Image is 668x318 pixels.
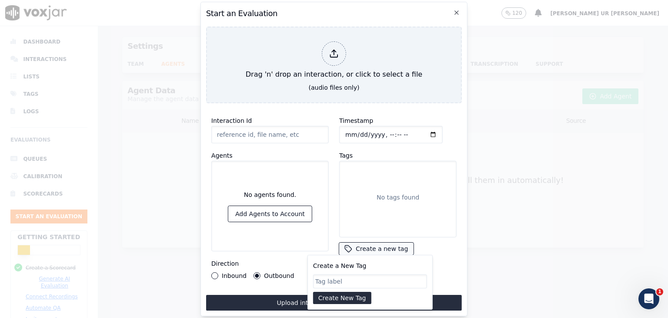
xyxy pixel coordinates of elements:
[211,126,329,143] input: reference id, file name, etc
[206,295,462,311] button: Upload interaction to start evaluation
[211,152,233,159] label: Agents
[339,152,353,159] label: Tags
[211,260,239,267] label: Direction
[313,274,427,288] input: Tag label
[309,83,360,92] div: (audio files only)
[242,38,426,83] div: Drag 'n' drop an interaction, or click to select a file
[656,288,663,295] span: 1
[339,117,373,124] label: Timestamp
[206,7,462,20] h2: Start an Evaluation
[339,243,413,255] button: Create a new tag
[313,292,371,304] button: Create New Tag
[313,262,367,269] label: Create a New Tag
[244,190,296,206] div: No agents found.
[377,193,419,202] p: No tags found
[206,27,462,103] button: Drag 'n' drop an interaction, or click to select a file (audio files only)
[264,273,294,279] label: Outbound
[211,117,252,124] label: Interaction Id
[638,288,659,309] iframe: Intercom live chat
[222,273,247,279] label: Inbound
[228,206,312,222] button: Add Agents to Account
